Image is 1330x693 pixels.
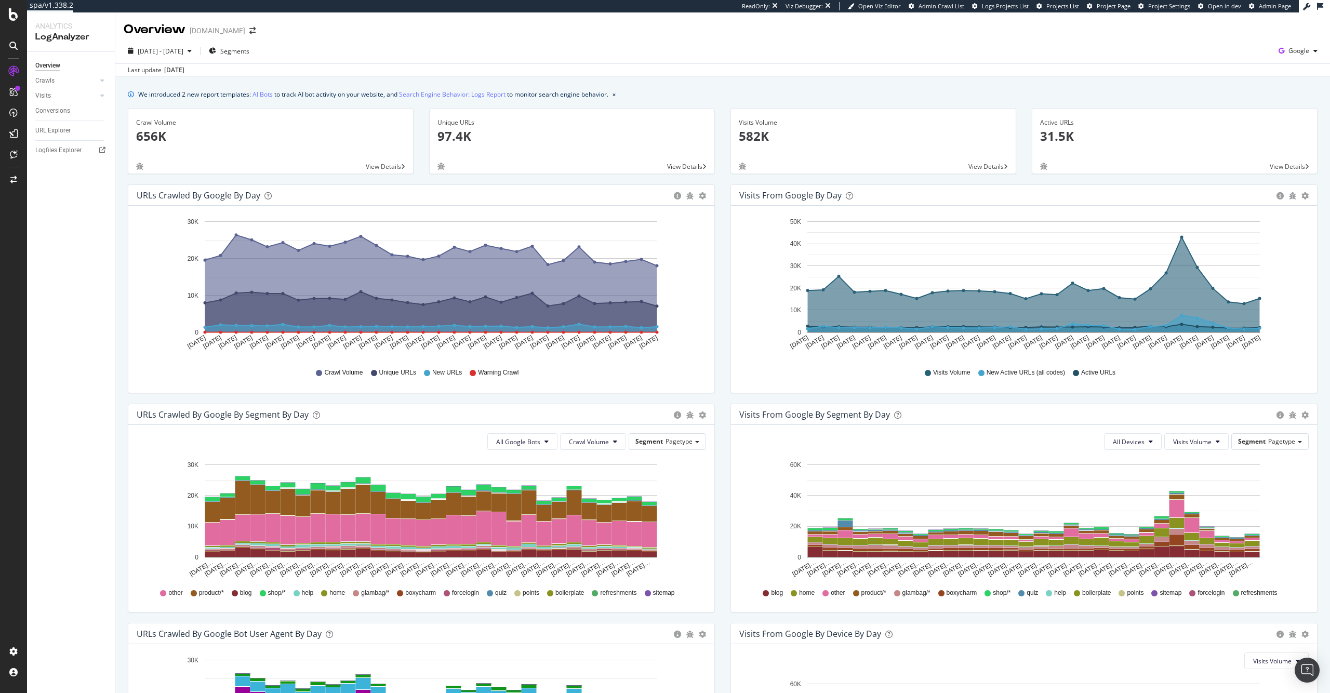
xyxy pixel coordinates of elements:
div: Last update [128,65,184,75]
text: [DATE] [1241,334,1261,350]
button: All Devices [1104,433,1162,450]
div: circle-info [674,411,681,419]
div: Visits [35,90,51,101]
text: [DATE] [851,334,872,350]
div: URLs Crawled by Google By Segment By Day [137,409,309,420]
span: blog [240,589,252,597]
text: [DATE] [1225,334,1246,350]
text: 30K [188,657,198,664]
a: Open in dev [1198,2,1241,10]
text: [DATE] [913,334,934,350]
text: 30K [188,218,198,225]
button: Visits Volume [1244,652,1309,669]
text: [DATE] [835,334,856,350]
span: product/* [199,589,224,597]
text: [DATE] [233,334,254,350]
div: Logfiles Explorer [35,145,82,156]
div: circle-info [674,192,681,199]
text: [DATE] [357,334,378,350]
span: Warning Crawl [478,368,518,377]
span: Unique URLs [379,368,416,377]
div: info banner [128,89,1318,100]
div: circle-info [1276,411,1284,419]
button: [DATE] - [DATE] [124,43,196,59]
div: circle-info [1276,631,1284,638]
text: [DATE] [1054,334,1074,350]
text: [DATE] [867,334,887,350]
text: [DATE] [960,334,981,350]
text: [DATE] [498,334,518,350]
div: Visits From Google By Device By Day [739,629,881,639]
text: [DATE] [202,334,222,350]
span: Crawl Volume [569,437,609,446]
div: gear [699,411,706,419]
span: other [831,589,845,597]
div: bug [136,163,143,170]
text: [DATE] [373,334,394,350]
div: bug [1289,192,1296,199]
span: boxycharm [947,589,977,597]
a: Project Page [1087,2,1130,10]
text: [DATE] [622,334,643,350]
span: forcelogin [1198,589,1225,597]
text: [DATE] [264,334,285,350]
a: Conversions [35,105,108,116]
span: Segment [1238,437,1266,446]
a: Search Engine Behavior: Logs Report [399,89,506,100]
text: [DATE] [311,334,331,350]
span: View Details [667,162,702,171]
span: Google [1288,46,1309,55]
div: Conversions [35,105,70,116]
div: A chart. [739,458,1305,579]
text: 40K [790,492,801,499]
div: Visits Volume [739,118,1008,127]
text: 10K [790,306,801,314]
div: Unique URLs [437,118,707,127]
div: We introduced 2 new report templates: to track AI bot activity on your website, and to monitor se... [138,89,608,100]
div: bug [686,631,694,638]
div: bug [686,192,694,199]
div: Open Intercom Messenger [1295,658,1320,683]
text: 40K [790,241,801,248]
span: points [523,589,539,597]
div: circle-info [674,631,681,638]
span: glambag/* [902,589,930,597]
span: boilerplate [555,589,584,597]
text: [DATE] [295,334,316,350]
text: [DATE] [991,334,1012,350]
a: Open Viz Editor [848,2,901,10]
span: Admin Crawl List [919,2,964,10]
text: [DATE] [1147,334,1168,350]
span: Project Page [1097,2,1130,10]
text: 20K [790,285,801,292]
text: [DATE] [248,334,269,350]
text: 20K [790,523,801,530]
div: bug [437,163,445,170]
text: [DATE] [280,334,300,350]
div: bug [1289,631,1296,638]
div: Crawl Volume [136,118,405,127]
button: Google [1274,43,1322,59]
div: gear [1301,411,1309,419]
text: [DATE] [1038,334,1059,350]
text: [DATE] [1116,334,1137,350]
span: boilerplate [1082,589,1111,597]
text: [DATE] [482,334,503,350]
text: [DATE] [420,334,441,350]
text: [DATE] [976,334,996,350]
text: 0 [195,554,198,561]
text: [DATE] [389,334,409,350]
a: Logfiles Explorer [35,145,108,156]
text: [DATE] [576,334,596,350]
div: bug [739,163,746,170]
svg: A chart. [137,458,702,579]
text: [DATE] [1069,334,1090,350]
span: New Active URLs (all codes) [987,368,1065,377]
text: [DATE] [789,334,809,350]
span: sitemap [653,589,675,597]
span: Projects List [1046,2,1079,10]
button: close banner [610,87,618,102]
span: Pagetype [666,437,693,446]
a: Project Settings [1138,2,1190,10]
